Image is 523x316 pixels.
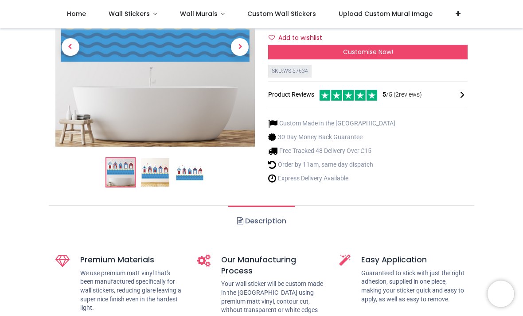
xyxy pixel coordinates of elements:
a: Description [228,206,294,237]
span: Wall Murals [180,9,218,18]
p: Guaranteed to stick with just the right adhesion, supplied in one piece, making your sticker quic... [361,269,468,304]
h5: Our Manufacturing Process [221,254,326,276]
h5: Easy Application [361,254,468,265]
span: Wall Stickers [109,9,150,18]
span: Home [67,9,86,18]
span: Previous [62,38,79,56]
img: WS-57634-03 [176,158,204,187]
h5: Premium Materials [80,254,184,265]
span: /5 ( 2 reviews) [382,90,422,99]
i: Add to wishlist [269,35,275,41]
span: 5 [382,91,386,98]
img: Beach Huts Nautical Seaside Wall Sticker [106,158,135,187]
li: Free Tracked 48 Delivery Over £15 [268,146,395,156]
span: Next [231,38,249,56]
div: SKU: WS-57634 [268,65,312,78]
button: Add to wishlistAdd to wishlist [268,31,330,46]
span: Upload Custom Mural Image [339,9,433,18]
li: Express Delivery Available [268,174,395,183]
li: Custom Made in the [GEOGRAPHIC_DATA] [268,119,395,128]
div: Product Reviews [268,89,468,101]
span: Custom Wall Stickers [247,9,316,18]
img: WS-57634-02 [141,158,169,187]
li: Order by 11am, same day dispatch [268,160,395,169]
span: Customise Now! [343,47,393,56]
li: 30 Day Money Back Guarantee [268,133,395,142]
p: We use premium matt vinyl that's been manufactured specifically for wall stickers, reducing glare... [80,269,184,312]
iframe: Brevo live chat [488,281,514,307]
